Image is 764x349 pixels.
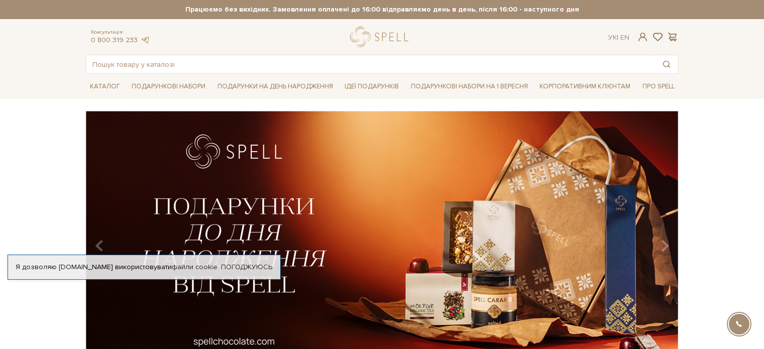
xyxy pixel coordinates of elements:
[638,79,679,94] a: Про Spell
[617,33,618,42] span: |
[213,79,337,94] a: Подарунки на День народження
[221,263,272,272] a: Погоджуюсь
[655,55,678,73] button: Пошук товару у каталозі
[172,263,217,271] a: файли cookie
[86,5,679,14] strong: Працюємо без вихідних. Замовлення оплачені до 16:00 відправляємо день в день, після 16:00 - насту...
[86,55,655,73] input: Пошук товару у каталозі
[91,36,138,44] a: 0 800 319 233
[620,33,629,42] a: En
[86,79,124,94] a: Каталог
[8,263,280,272] div: Я дозволяю [DOMAIN_NAME] використовувати
[535,78,634,95] a: Корпоративним клієнтам
[140,36,150,44] a: telegram
[407,78,532,95] a: Подарункові набори на 1 Вересня
[341,79,403,94] a: Ідеї подарунків
[91,29,150,36] span: Консультація:
[608,33,629,42] div: Ук
[128,79,209,94] a: Подарункові набори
